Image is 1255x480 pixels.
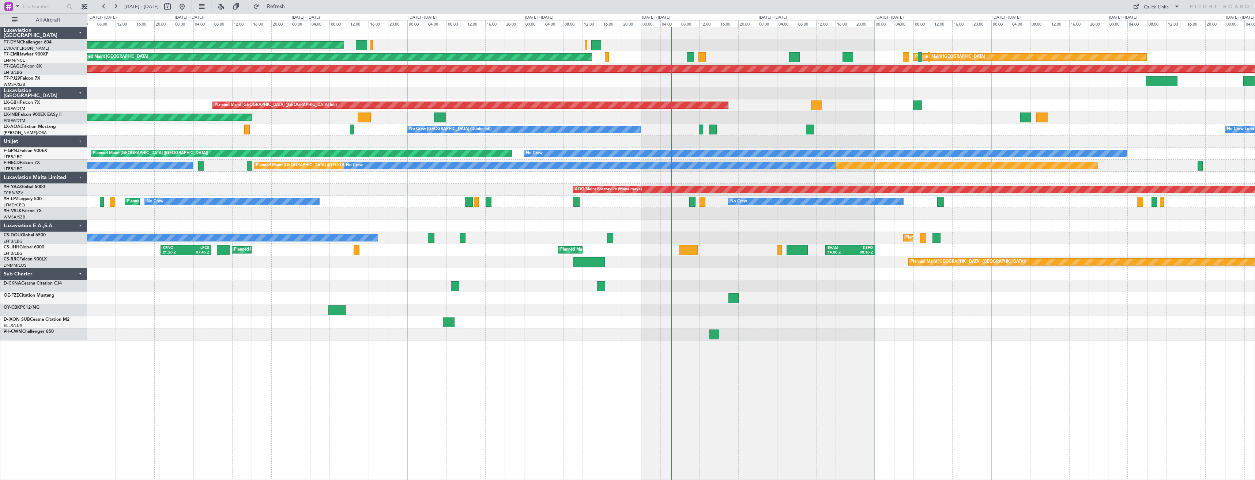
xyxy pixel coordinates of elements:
[524,20,543,27] div: 00:00
[4,100,40,105] a: LX-GBHFalcon 7X
[4,251,23,256] a: LFPB/LBG
[4,118,25,123] a: EDLW/DTM
[346,160,363,171] div: No Crew
[154,20,174,27] div: 20:00
[797,20,816,27] div: 08:00
[388,20,407,27] div: 20:00
[4,82,25,87] a: WMSA/SZB
[96,20,115,27] div: 08:00
[193,20,213,27] div: 04:00
[4,58,25,63] a: LFMN/NCE
[4,149,19,153] span: F-GPNJ
[855,20,874,27] div: 20:00
[4,190,23,196] a: FCBB/BZV
[4,154,23,160] a: LFPB/LBG
[349,20,368,27] div: 12:00
[234,244,349,255] div: Planned Maint [GEOGRAPHIC_DATA] ([GEOGRAPHIC_DATA])
[622,20,641,27] div: 20:00
[369,20,388,27] div: 16:00
[250,1,294,12] button: Refresh
[991,20,1011,27] div: 00:00
[850,250,873,255] div: 00:10 Z
[816,20,836,27] div: 12:00
[1089,20,1108,27] div: 20:00
[4,130,47,136] a: [PERSON_NAME]/QSA
[4,64,42,69] a: T7-EAGLFalcon 8X
[1129,1,1183,12] button: Quick Links
[4,125,20,129] span: LX-AOA
[758,20,777,27] div: 00:00
[4,281,21,286] span: D-CKNA
[4,113,61,117] a: LX-INBFalcon 900EX EASy II
[88,15,117,21] div: [DATE] - [DATE]
[22,1,64,12] input: Trip Number
[147,196,163,207] div: No Crew
[828,245,850,251] div: EHAM
[127,196,208,207] div: Planned Maint Nice ([GEOGRAPHIC_DATA])
[911,256,1026,267] div: Planned Maint [GEOGRAPHIC_DATA] ([GEOGRAPHIC_DATA])
[4,323,22,328] a: ELLX/LUX
[4,263,26,268] a: DNMM/LOS
[4,46,49,51] a: EVRA/[PERSON_NAME]
[575,184,642,195] div: AOG Maint Brazzaville (Maya-maya)
[875,15,904,21] div: [DATE] - [DATE]
[4,329,54,334] a: 9H-CWMChallenger 850
[407,20,427,27] div: 00:00
[4,149,47,153] a: F-GPNJFalcon 900EX
[4,209,22,213] span: 9H-VSLK
[874,20,894,27] div: 00:00
[913,20,933,27] div: 08:00
[4,113,18,117] span: LX-INB
[4,305,39,310] a: OY-CBKPC12/NG
[4,209,42,213] a: 9H-VSLKFalcon 7X
[952,20,972,27] div: 16:00
[730,196,747,207] div: No Crew
[174,20,193,27] div: 00:00
[915,52,985,62] div: Planned Maint [GEOGRAPHIC_DATA]
[1069,20,1089,27] div: 16:00
[1144,4,1169,11] div: Quick Links
[1011,20,1030,27] div: 04:00
[4,305,20,310] span: OY-CBK
[1186,20,1205,27] div: 16:00
[4,40,52,45] a: T7-DYNChallenger 604
[4,166,23,172] a: LFPB/LBG
[583,20,602,27] div: 12:00
[4,281,62,286] a: D-CKNACessna Citation CJ4
[505,20,524,27] div: 20:00
[759,15,787,21] div: [DATE] - [DATE]
[4,52,18,57] span: T7-EMI
[563,20,583,27] div: 08:00
[4,197,42,201] a: 9H-LPZLegacy 500
[828,250,850,255] div: 14:00 Z
[408,15,437,21] div: [DATE] - [DATE]
[4,161,20,165] span: F-HECD
[4,257,47,262] a: CS-RRCFalcon 900LX
[719,20,738,27] div: 16:00
[310,20,329,27] div: 04:00
[4,125,56,129] a: LX-AOACitation Mustang
[215,100,337,111] div: Planned Maint [GEOGRAPHIC_DATA] ([GEOGRAPHIC_DATA] Intl)
[933,20,952,27] div: 12:00
[329,20,349,27] div: 08:00
[4,76,20,81] span: T7-PJ29
[525,15,553,21] div: [DATE] - [DATE]
[894,20,913,27] div: 04:00
[186,245,209,251] div: LPCS
[560,244,675,255] div: Planned Maint [GEOGRAPHIC_DATA] ([GEOGRAPHIC_DATA])
[4,233,46,237] a: CS-DOUGlobal 6500
[4,70,23,75] a: LFPB/LBG
[4,239,23,244] a: LFPB/LBG
[1108,20,1127,27] div: 00:00
[4,52,48,57] a: T7-EMIHawker 900XP
[4,106,25,111] a: EDLW/DTM
[163,250,186,255] div: 21:20 Z
[4,161,40,165] a: F-HECDFalcon 7X
[4,100,20,105] span: LX-GBH
[680,20,699,27] div: 08:00
[466,20,485,27] div: 12:00
[4,293,54,298] a: OE-FZECitation Mustang
[93,148,208,159] div: Planned Maint [GEOGRAPHIC_DATA] ([GEOGRAPHIC_DATA])
[836,20,855,27] div: 16:00
[777,20,796,27] div: 04:00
